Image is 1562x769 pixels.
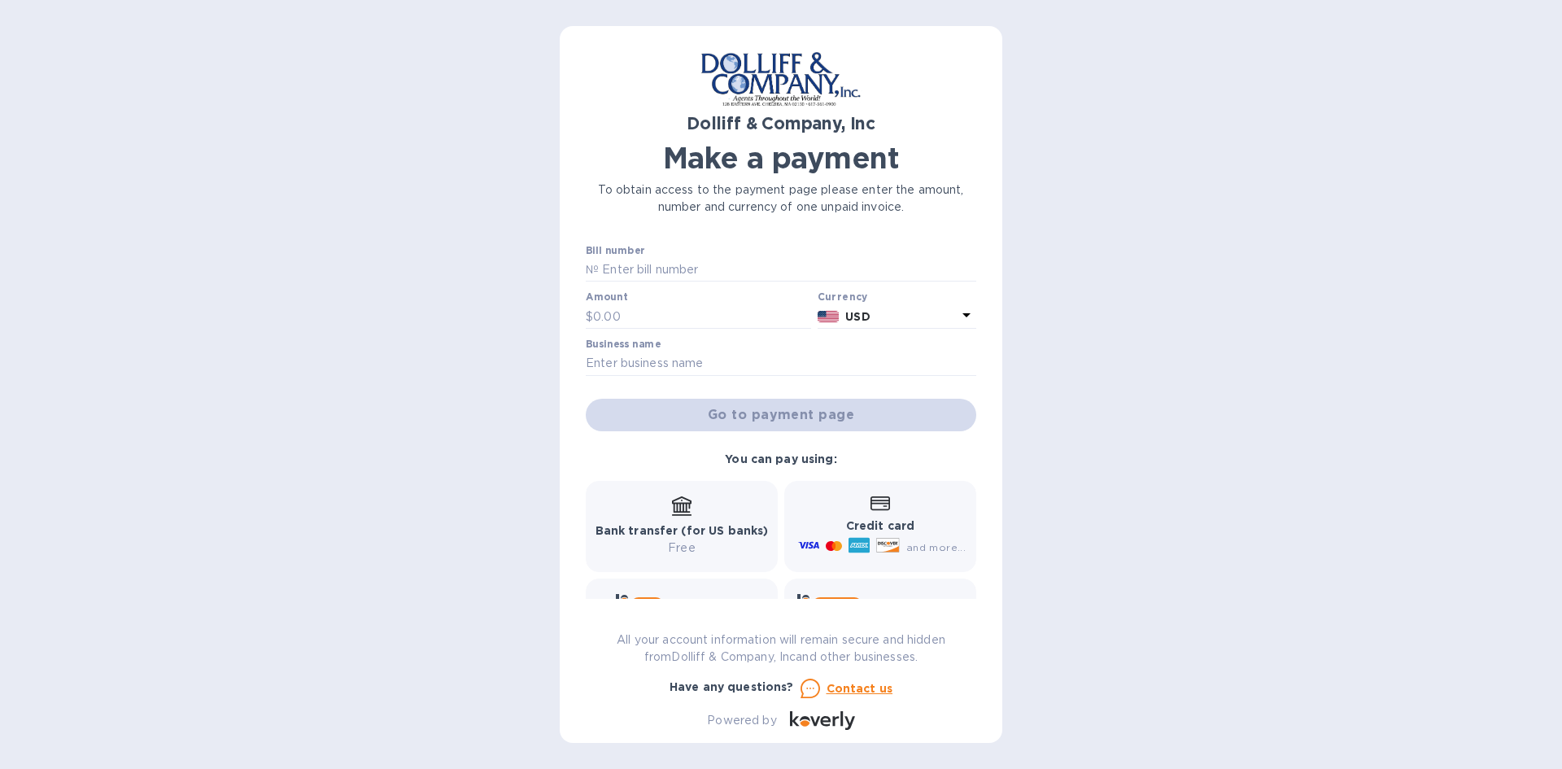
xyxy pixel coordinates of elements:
[586,339,661,349] label: Business name
[827,682,893,695] u: Contact us
[818,311,840,322] img: USD
[599,258,976,282] input: Enter bill number
[586,352,976,376] input: Enter business name
[596,524,769,537] b: Bank transfer (for US banks)
[593,304,811,329] input: 0.00
[637,599,657,611] b: Pay
[586,631,976,666] p: All your account information will remain secure and hidden from Dolliff & Company, Inc and other ...
[586,246,644,256] label: Bill number
[687,113,875,133] b: Dolliff & Company, Inc
[818,599,856,611] b: Wallet
[586,141,976,175] h1: Make a payment
[846,519,914,532] b: Credit card
[596,540,769,557] p: Free
[586,181,976,216] p: To obtain access to the payment page please enter the amount, number and currency of one unpaid i...
[818,291,868,303] b: Currency
[586,308,593,326] p: $
[586,293,627,303] label: Amount
[845,310,870,323] b: USD
[586,261,599,278] p: №
[707,712,776,729] p: Powered by
[670,680,794,693] b: Have any questions?
[725,452,836,465] b: You can pay using:
[906,541,966,553] span: and more...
